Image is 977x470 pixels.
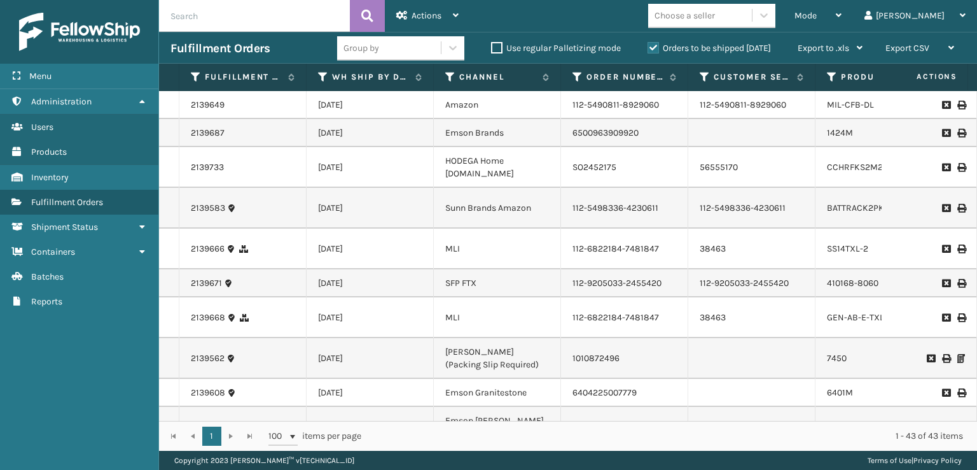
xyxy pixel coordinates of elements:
[885,43,929,53] span: Export CSV
[827,387,853,398] a: 6401M
[561,379,688,407] td: 6404225007779
[957,163,965,172] i: Print Label
[307,379,434,407] td: [DATE]
[877,66,965,87] span: Actions
[31,172,69,183] span: Inventory
[957,101,965,110] i: Print Label
[655,9,715,22] div: Choose a seller
[714,71,791,83] label: Customer Service Order Number
[191,202,225,215] a: 2139583
[798,43,849,53] span: Export to .xls
[191,99,225,111] a: 2139649
[957,388,965,397] i: Print Label
[379,430,963,443] div: 1 - 43 of 43 items
[29,71,52,82] span: Menu
[191,127,225,139] a: 2139687
[827,243,868,254] a: SS14TXL-2
[942,388,950,397] i: Request to Be Cancelled
[561,269,688,297] td: 112-9205033-2455420
[202,427,221,446] a: 1
[927,354,934,363] i: Request to Be Cancelled
[957,204,965,213] i: Print Label
[957,245,965,253] i: Print Label
[957,354,965,363] i: Print Packing Slip
[688,269,815,297] td: 112-9205033-2455420
[561,188,688,229] td: 112-5498336-4230611
[307,91,434,119] td: [DATE]
[942,204,950,213] i: Request to Be Cancelled
[307,119,434,147] td: [DATE]
[307,188,434,229] td: [DATE]
[332,71,409,83] label: WH Ship By Date
[561,119,688,147] td: 6500963909920
[827,278,878,288] a: 410168-8060
[957,129,965,138] i: Print Label
[434,91,561,119] td: Amazon
[827,203,884,213] a: BATTRACK2PK
[561,407,688,460] td: [US_VEHICLE_IDENTIFICATION_NUMBER]
[459,71,536,83] label: Channel
[31,222,98,232] span: Shipment Status
[434,407,561,460] td: Emson [PERSON_NAME] ORDERS (Packing Slip Required)
[561,338,688,379] td: 1010872496
[170,41,270,56] h3: Fulfillment Orders
[434,188,561,229] td: Sunn Brands Amazon
[307,338,434,379] td: [DATE]
[434,338,561,379] td: [PERSON_NAME] (Packing Slip Required)
[31,146,67,157] span: Products
[942,313,950,322] i: Request to Be Cancelled
[827,312,884,323] a: GEN-AB-E-TXL
[307,229,434,269] td: [DATE]
[561,229,688,269] td: 112-6822184-7481847
[268,430,288,443] span: 100
[688,91,815,119] td: 112-5490811-8929060
[174,451,354,470] p: Copyright 2023 [PERSON_NAME]™ v [TECHNICAL_ID]
[307,147,434,188] td: [DATE]
[827,353,847,364] a: 7450
[434,147,561,188] td: HODEGA Home [DOMAIN_NAME]
[191,277,222,290] a: 2139671
[412,10,441,21] span: Actions
[191,311,225,324] a: 2139668
[868,456,911,465] a: Terms of Use
[343,41,379,55] div: Group by
[957,313,965,322] i: Print Label
[31,96,92,107] span: Administration
[434,269,561,297] td: SFP FTX
[491,43,621,53] label: Use regular Palletizing mode
[19,13,140,51] img: logo
[942,354,950,363] i: Print Label
[942,245,950,253] i: Request to Be Cancelled
[688,147,815,188] td: 56555170
[841,71,918,83] label: Product SKU
[942,129,950,138] i: Request to Be Cancelled
[307,269,434,297] td: [DATE]
[648,43,771,53] label: Orders to be shipped [DATE]
[586,71,663,83] label: Order Number
[561,147,688,188] td: SO2452175
[688,229,815,269] td: 38463
[434,379,561,407] td: Emson Granitestone
[307,297,434,338] td: [DATE]
[942,163,950,172] i: Request to Be Cancelled
[827,99,874,110] a: MIL-CFB-DL
[31,271,64,282] span: Batches
[868,451,962,470] div: |
[827,162,910,173] a: CCHRFKS2M26BRRA
[794,10,817,21] span: Mode
[191,352,225,365] a: 2139562
[942,279,950,288] i: Request to Be Cancelled
[31,197,103,208] span: Fulfillment Orders
[268,427,361,446] span: items per page
[688,188,815,229] td: 112-5498336-4230611
[434,229,561,269] td: MLI
[191,243,225,255] a: 2139666
[942,101,950,110] i: Request to Be Cancelled
[913,456,962,465] a: Privacy Policy
[434,119,561,147] td: Emson Brands
[561,297,688,338] td: 112-6822184-7481847
[434,297,561,338] td: MLI
[688,297,815,338] td: 38463
[205,71,282,83] label: Fulfillment Order Id
[307,407,434,460] td: [DATE]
